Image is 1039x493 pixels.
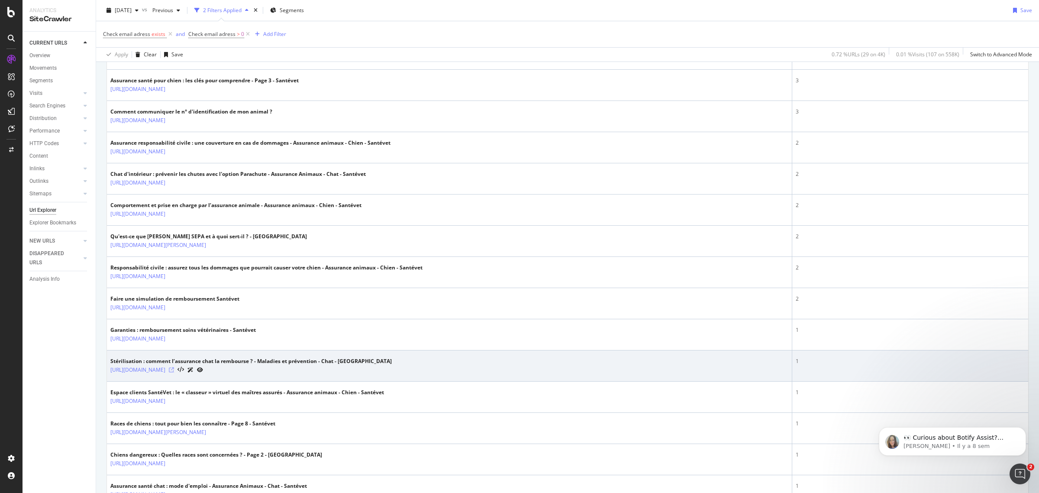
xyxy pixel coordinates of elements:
[29,275,90,284] a: Analysis Info
[832,51,885,58] div: 0.72 % URLs ( 29 on 4K )
[110,451,322,459] div: Chiens dangereux : Quelles races sont concernées ? - Page 2 - [GEOGRAPHIC_DATA]
[177,367,184,373] button: View HTML Source
[110,210,165,218] a: [URL][DOMAIN_NAME]
[171,51,183,58] div: Save
[29,51,50,60] div: Overview
[29,51,90,60] a: Overview
[115,51,128,58] div: Apply
[115,6,132,14] span: 2025 Sep. 28th
[152,30,165,38] span: exists
[29,114,57,123] div: Distribution
[29,39,67,48] div: CURRENT URLS
[29,152,90,161] a: Content
[796,326,1025,334] div: 1
[1010,3,1032,17] button: Save
[796,451,1025,459] div: 1
[866,409,1039,470] iframe: Intercom notifications message
[110,233,307,240] div: Qu'est-ce que [PERSON_NAME] SEPA et à quoi sert-il ? - [GEOGRAPHIC_DATA]
[796,420,1025,428] div: 1
[29,7,89,14] div: Analytics
[796,170,1025,178] div: 2
[110,116,165,125] a: [URL][DOMAIN_NAME]
[796,482,1025,490] div: 1
[29,152,48,161] div: Content
[29,101,81,110] a: Search Engines
[110,201,361,209] div: Comportement et prise en charge par l’assurance animale - Assurance animaux - Chien - Santévet
[29,76,90,85] a: Segments
[110,85,165,94] a: [URL][DOMAIN_NAME]
[29,189,52,198] div: Sitemaps
[796,389,1025,396] div: 1
[149,3,184,17] button: Previous
[796,77,1025,84] div: 3
[144,51,157,58] div: Clear
[188,30,236,38] span: Check email adress
[29,206,90,215] a: Url Explorer
[197,365,203,374] a: URL Inspection
[103,48,128,62] button: Apply
[896,51,959,58] div: 0.01 % Visits ( 107 on 558K )
[29,114,81,123] a: Distribution
[29,126,81,136] a: Performance
[110,389,384,396] div: Espace clients SantéVet : le « classeur » virtuel des maîtres assurés - Assurance animaux - Chien...
[796,139,1025,147] div: 2
[29,249,73,267] div: DISAPPEARED URLS
[29,64,90,73] a: Movements
[169,367,174,373] a: Visit Online Page
[29,126,60,136] div: Performance
[29,237,55,246] div: NEW URLS
[970,51,1032,58] div: Switch to Advanced Mode
[29,206,56,215] div: Url Explorer
[241,28,244,40] span: 0
[29,14,89,24] div: SiteCrawler
[110,420,275,428] div: Races de chiens : tout pour bien les connaître - Page 8 - Santévet
[110,459,165,468] a: [URL][DOMAIN_NAME]
[110,272,165,281] a: [URL][DOMAIN_NAME]
[29,89,81,98] a: Visits
[29,189,81,198] a: Sitemaps
[29,237,81,246] a: NEW URLS
[29,164,81,173] a: Inlinks
[110,295,239,303] div: Faire une simulation de remboursement Santévet
[103,30,150,38] span: Check email adress
[29,89,42,98] div: Visits
[110,366,165,374] a: [URL][DOMAIN_NAME]
[132,48,157,62] button: Clear
[110,357,392,365] div: Stérilisation : comment l’assurance chat la rembourse ? - Maladies et prévention - Chat - [GEOGRA...
[29,177,48,186] div: Outlinks
[796,357,1025,365] div: 1
[29,76,53,85] div: Segments
[142,6,149,13] span: vs
[29,218,90,227] a: Explorer Bookmarks
[29,218,76,227] div: Explorer Bookmarks
[110,326,256,334] div: Garanties : remboursement soins vétérinaires - Santévet
[29,275,60,284] div: Analysis Info
[29,249,81,267] a: DISAPPEARED URLS
[967,48,1032,62] button: Switch to Advanced Mode
[176,30,185,38] button: and
[103,3,142,17] button: [DATE]
[29,39,81,48] a: CURRENT URLS
[263,30,286,38] div: Add Filter
[110,428,206,437] a: [URL][DOMAIN_NAME][PERSON_NAME]
[110,108,272,116] div: Comment communiquer le n° d'identification de mon animal ?
[1027,464,1034,470] span: 2
[237,30,240,38] span: >
[110,170,366,178] div: Chat d'intérieur : prévenir les chutes avec l'option Parachute - Assurance Animaux - Chat - Santévet
[110,303,165,312] a: [URL][DOMAIN_NAME]
[203,6,242,14] div: 2 Filters Applied
[110,397,165,405] a: [URL][DOMAIN_NAME]
[796,295,1025,303] div: 2
[29,177,81,186] a: Outlinks
[110,241,206,250] a: [URL][DOMAIN_NAME][PERSON_NAME]
[29,164,45,173] div: Inlinks
[29,101,65,110] div: Search Engines
[149,6,173,14] span: Previous
[110,77,299,84] div: Assurance santé pour chien : les clés pour comprendre - Page 3 - Santévet
[29,139,81,148] a: HTTP Codes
